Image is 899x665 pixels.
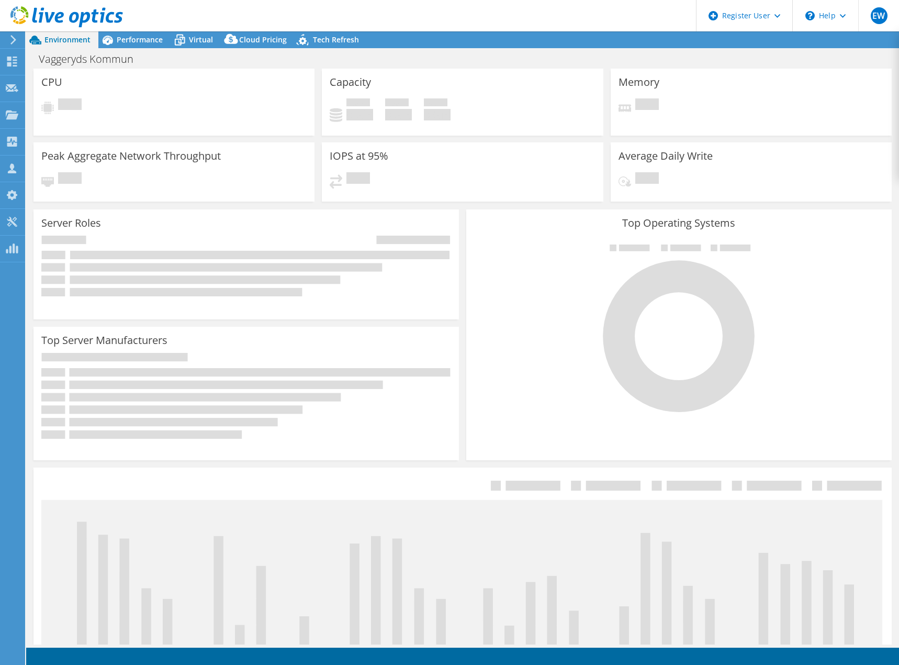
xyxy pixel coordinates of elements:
[34,53,150,65] h1: Vaggeryds Kommun
[474,217,884,229] h3: Top Operating Systems
[330,76,371,88] h3: Capacity
[330,150,388,162] h3: IOPS at 95%
[41,217,101,229] h3: Server Roles
[346,98,370,109] span: Used
[189,35,213,45] span: Virtual
[385,109,412,120] h4: 0 GiB
[346,172,370,186] span: Pending
[41,76,62,88] h3: CPU
[635,98,659,113] span: Pending
[424,98,447,109] span: Total
[619,150,713,162] h3: Average Daily Write
[619,76,659,88] h3: Memory
[58,98,82,113] span: Pending
[239,35,287,45] span: Cloud Pricing
[424,109,451,120] h4: 0 GiB
[44,35,91,45] span: Environment
[41,335,167,346] h3: Top Server Manufacturers
[635,172,659,186] span: Pending
[346,109,373,120] h4: 0 GiB
[805,11,815,20] svg: \n
[117,35,163,45] span: Performance
[58,172,82,186] span: Pending
[385,98,409,109] span: Free
[313,35,359,45] span: Tech Refresh
[41,150,221,162] h3: Peak Aggregate Network Throughput
[871,7,887,24] span: EW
